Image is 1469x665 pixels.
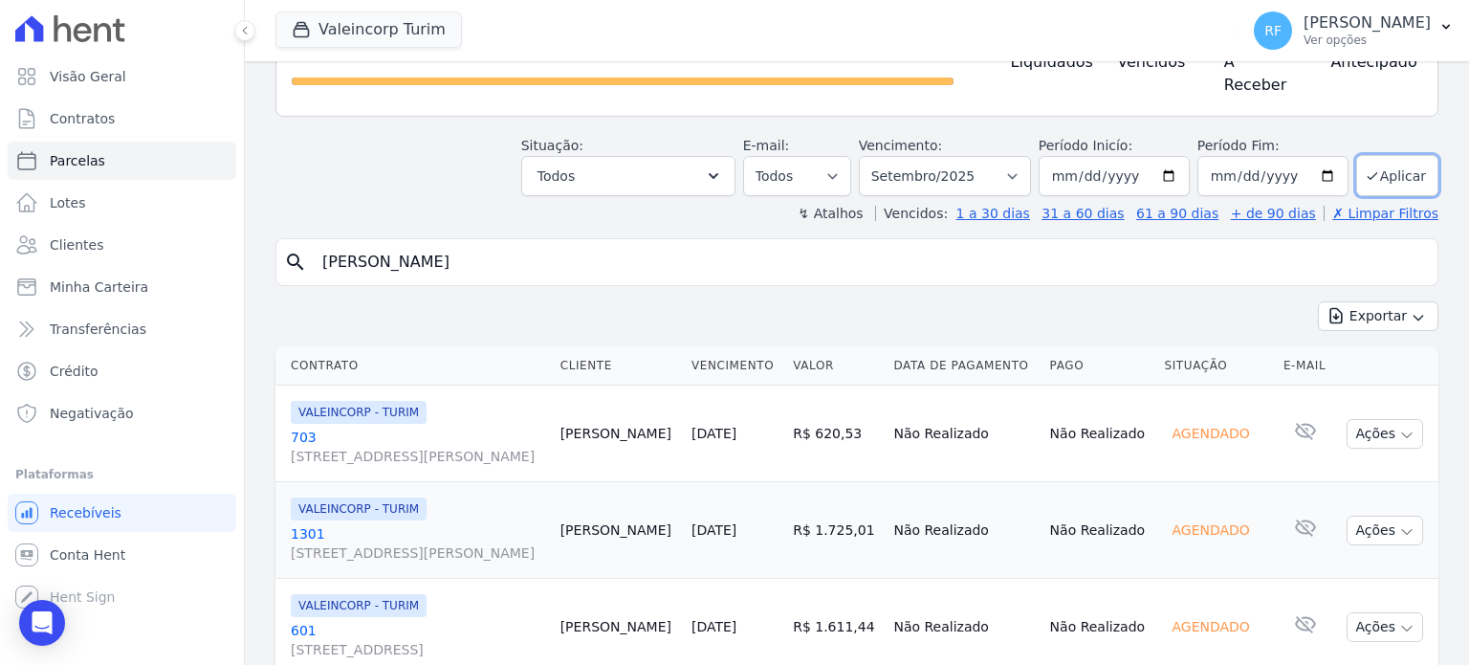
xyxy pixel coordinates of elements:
th: Cliente [553,346,684,386]
h4: A Receber [1224,51,1301,97]
label: Vencimento: [859,138,942,153]
span: Negativação [50,404,134,423]
button: RF [PERSON_NAME] Ver opções [1239,4,1469,57]
a: Negativação [8,394,236,432]
span: [STREET_ADDRESS][PERSON_NAME] [291,447,545,466]
span: [STREET_ADDRESS] [291,640,545,659]
a: Parcelas [8,142,236,180]
a: Visão Geral [8,57,236,96]
th: E-mail [1276,346,1336,386]
a: Conta Hent [8,536,236,574]
span: Conta Hent [50,545,125,565]
p: [PERSON_NAME] [1304,13,1431,33]
a: Recebíveis [8,494,236,532]
a: Transferências [8,310,236,348]
th: Data de Pagamento [886,346,1041,386]
a: 703[STREET_ADDRESS][PERSON_NAME] [291,428,545,466]
a: Crédito [8,352,236,390]
span: VALEINCORP - TURIM [291,594,427,617]
a: ✗ Limpar Filtros [1324,206,1438,221]
td: [PERSON_NAME] [553,386,684,482]
p: Ver opções [1304,33,1431,48]
span: Contratos [50,109,115,128]
a: Clientes [8,226,236,264]
th: Valor [785,346,886,386]
a: [DATE] [691,522,736,538]
a: + de 90 dias [1231,206,1316,221]
i: search [284,251,307,274]
a: [DATE] [691,619,736,634]
button: Ações [1347,516,1423,545]
div: Agendado [1164,613,1257,640]
th: Vencimento [684,346,785,386]
label: Vencidos: [875,206,948,221]
label: E-mail: [743,138,790,153]
a: 31 a 60 dias [1041,206,1124,221]
a: 61 a 90 dias [1136,206,1218,221]
span: Clientes [50,235,103,255]
th: Contrato [275,346,553,386]
button: Aplicar [1356,155,1438,196]
button: Ações [1347,419,1423,449]
h4: Vencidos [1117,51,1194,74]
td: Não Realizado [886,482,1041,579]
span: Lotes [50,193,86,212]
button: Todos [521,156,735,196]
a: 601[STREET_ADDRESS] [291,621,545,659]
td: Não Realizado [1042,386,1157,482]
span: Crédito [50,362,99,381]
span: VALEINCORP - TURIM [291,401,427,424]
td: Não Realizado [1042,482,1157,579]
div: Agendado [1164,517,1257,543]
a: Contratos [8,100,236,138]
div: Open Intercom Messenger [19,600,65,646]
span: VALEINCORP - TURIM [291,498,427,521]
span: [STREET_ADDRESS][PERSON_NAME] [291,543,545,563]
span: Minha Carteira [50,277,148,297]
span: Recebíveis [50,503,121,522]
td: R$ 620,53 [785,386,886,482]
span: Parcelas [50,151,105,170]
a: Minha Carteira [8,268,236,306]
a: 1301[STREET_ADDRESS][PERSON_NAME] [291,524,545,563]
label: ↯ Atalhos [798,206,863,221]
th: Situação [1156,346,1275,386]
td: [PERSON_NAME] [553,482,684,579]
td: R$ 1.725,01 [785,482,886,579]
label: Situação: [521,138,583,153]
label: Período Inicío: [1039,138,1132,153]
a: Lotes [8,184,236,222]
div: Agendado [1164,420,1257,447]
a: [DATE] [691,426,736,441]
span: Transferências [50,320,146,339]
button: Ações [1347,612,1423,642]
span: RF [1264,24,1282,37]
h4: Liquidados [1011,51,1087,74]
div: Plataformas [15,463,229,486]
a: 1 a 30 dias [956,206,1030,221]
label: Período Fim: [1197,136,1348,156]
button: Valeincorp Turim [275,11,462,48]
button: Exportar [1318,301,1438,331]
th: Pago [1042,346,1157,386]
td: Não Realizado [886,386,1041,482]
h4: Antecipado [1330,51,1407,74]
span: Todos [537,165,575,188]
span: Visão Geral [50,67,126,86]
input: Buscar por nome do lote ou do cliente [311,243,1430,281]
